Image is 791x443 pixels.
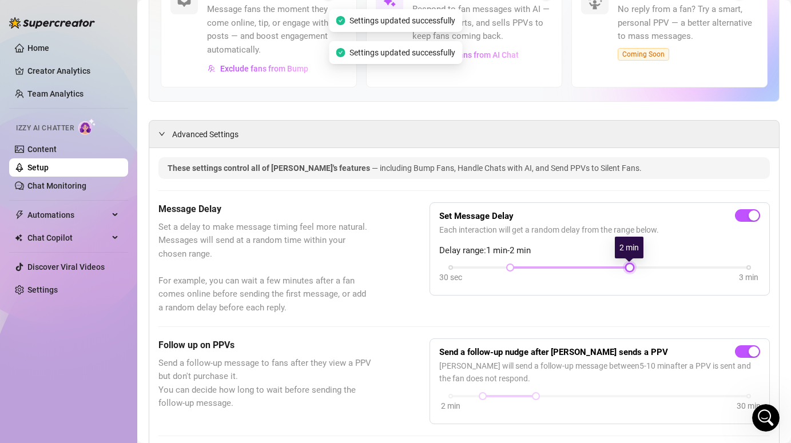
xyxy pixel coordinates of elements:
a: Creator Analytics [27,62,119,80]
span: Set a delay to make message timing feel more natural. Messages will send at a random time within ... [158,221,372,315]
span: These settings control all of [PERSON_NAME]'s features [168,163,372,173]
span: Send a follow-up message to fans after they view a PPV but don't purchase it. You can decide how ... [158,357,372,410]
div: 3 min [739,271,758,284]
h5: Follow up on PPVs [158,338,372,352]
img: svg%3e [208,65,216,73]
span: Coming Soon [618,48,669,61]
span: Message fans the moment they come online, tip, or engage with posts — and boost engagement automa... [207,3,347,57]
span: check-circle [336,48,345,57]
a: Discover Viral Videos [27,262,105,272]
div: 2 min [615,237,643,258]
span: Respond to fan messages with AI — Izzy chats, flirts, and sells PPVs to keep fans coming back. [412,3,552,43]
a: Team Analytics [27,89,84,98]
strong: Set Message Delay [439,211,514,221]
a: Chat Monitoring [27,181,86,190]
a: Setup [27,163,49,172]
button: Exclude fans from Bump [207,59,309,78]
span: No reply from a fan? Try a smart, personal PPV — a better alternative to mass messages. [618,3,758,43]
span: Exclude fans from AI Chat [426,50,519,59]
iframe: Intercom live chat [752,404,780,432]
a: Settings [27,285,58,294]
span: Settings updated successfully [349,46,455,59]
img: AI Chatter [78,118,96,135]
span: Advanced Settings [172,128,239,141]
span: Automations [27,206,109,224]
img: logo-BBDzfeDw.svg [9,17,95,29]
strong: Send a follow-up nudge after [PERSON_NAME] sends a PPV [439,347,668,357]
span: Each interaction will get a random delay from the range below. [439,224,760,236]
div: expanded [158,127,172,140]
span: Settings updated successfully [349,14,455,27]
a: Home [27,43,49,53]
button: Exclude fans from AI Chat [412,46,519,64]
div: 30 sec [439,271,462,284]
span: Izzy AI Chatter [16,123,74,134]
img: Chat Copilot [15,234,22,242]
div: 30 min [737,400,761,412]
div: 2 min [441,400,460,412]
span: expanded [158,130,165,137]
a: Content [27,145,57,154]
span: — including Bump Fans, Handle Chats with AI, and Send PPVs to Silent Fans. [372,163,642,173]
h5: Message Delay [158,202,372,216]
span: thunderbolt [15,210,24,219]
span: Delay range: 1 min - 2 min [439,244,760,258]
span: [PERSON_NAME] will send a follow-up message between 5 - 10 min after a PPV is sent and the fan do... [439,360,760,385]
span: Chat Copilot [27,229,109,247]
span: check-circle [336,16,345,25]
span: Exclude fans from Bump [220,64,308,73]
